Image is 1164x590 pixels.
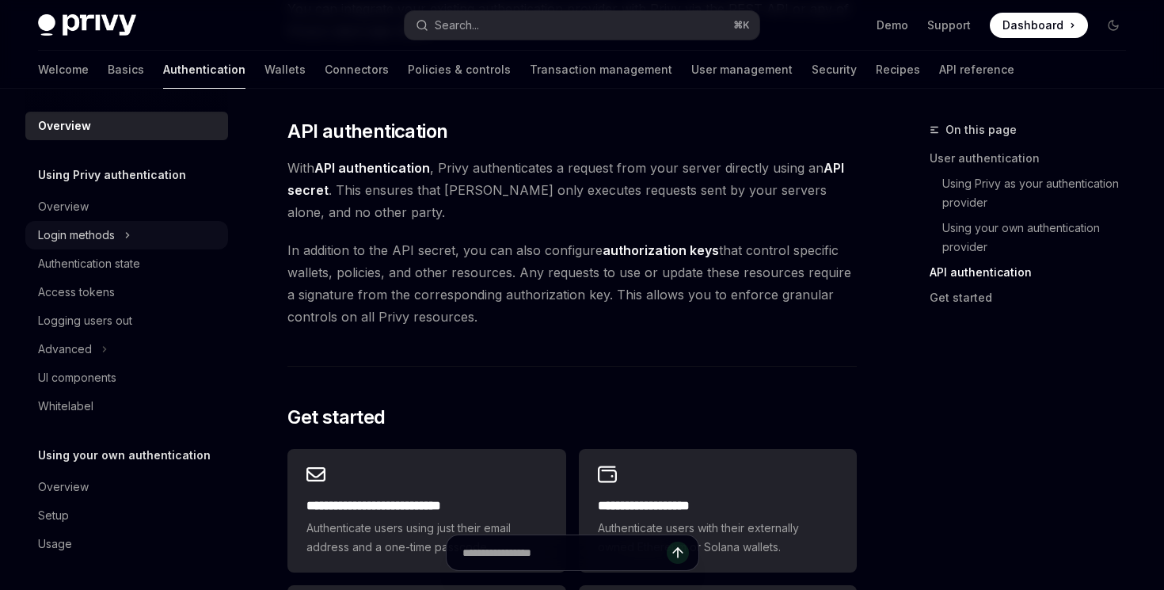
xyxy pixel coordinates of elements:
[930,215,1139,260] a: Using your own authentication provider
[1101,13,1126,38] button: Toggle dark mode
[287,119,447,144] span: API authentication
[930,146,1139,171] a: User authentication
[405,11,759,40] button: Open search
[325,51,389,89] a: Connectors
[38,51,89,89] a: Welcome
[38,535,72,554] div: Usage
[287,405,385,430] span: Get started
[579,449,857,573] a: **** **** **** ****Authenticate users with their externally owned Ethereum or Solana wallets.
[939,51,1014,89] a: API reference
[25,221,228,249] button: Toggle Login methods section
[38,226,115,245] div: Login methods
[25,249,228,278] a: Authentication state
[25,364,228,392] a: UI components
[930,285,1139,310] a: Get started
[25,306,228,335] a: Logging users out
[877,17,908,33] a: Demo
[314,160,430,176] strong: API authentication
[25,530,228,558] a: Usage
[38,311,132,330] div: Logging users out
[1002,17,1063,33] span: Dashboard
[38,14,136,36] img: dark logo
[930,171,1139,215] a: Using Privy as your authentication provider
[435,16,479,35] div: Search...
[408,51,511,89] a: Policies & controls
[25,192,228,221] a: Overview
[38,254,140,273] div: Authentication state
[38,340,92,359] div: Advanced
[25,501,228,530] a: Setup
[264,51,306,89] a: Wallets
[927,17,971,33] a: Support
[38,368,116,387] div: UI components
[38,446,211,465] h5: Using your own authentication
[38,478,89,497] div: Overview
[25,112,228,140] a: Overview
[108,51,144,89] a: Basics
[38,116,91,135] div: Overview
[876,51,920,89] a: Recipes
[462,535,667,570] input: Ask a question...
[530,51,672,89] a: Transaction management
[163,51,245,89] a: Authentication
[603,242,719,258] strong: authorization keys
[38,197,89,216] div: Overview
[812,51,857,89] a: Security
[733,19,750,32] span: ⌘ K
[38,397,93,416] div: Whitelabel
[930,260,1139,285] a: API authentication
[598,519,838,557] span: Authenticate users with their externally owned Ethereum or Solana wallets.
[667,542,689,564] button: Send message
[38,283,115,302] div: Access tokens
[38,166,186,185] h5: Using Privy authentication
[287,157,857,223] span: With , Privy authenticates a request from your server directly using an . This ensures that [PERS...
[25,392,228,421] a: Whitelabel
[38,506,69,525] div: Setup
[691,51,793,89] a: User management
[990,13,1088,38] a: Dashboard
[945,120,1017,139] span: On this page
[25,278,228,306] a: Access tokens
[25,473,228,501] a: Overview
[25,335,228,364] button: Toggle Advanced section
[306,519,546,557] span: Authenticate users using just their email address and a one-time passcode.
[287,239,857,328] span: In addition to the API secret, you can also configure that control specific wallets, policies, an...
